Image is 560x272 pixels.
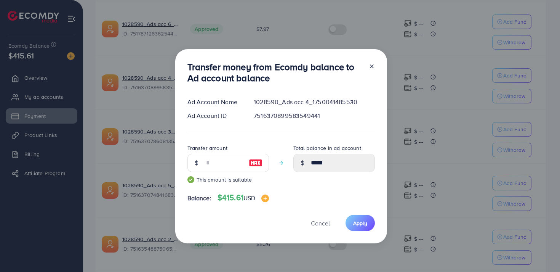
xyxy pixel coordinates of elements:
[218,193,269,203] h4: $415.61
[261,195,269,202] img: image
[187,176,194,183] img: guide
[248,111,381,120] div: 7516370899583549441
[249,158,262,167] img: image
[181,111,248,120] div: Ad Account ID
[187,144,227,152] label: Transfer amount
[181,98,248,106] div: Ad Account Name
[187,61,363,84] h3: Transfer money from Ecomdy balance to Ad account balance
[301,215,339,231] button: Cancel
[293,144,361,152] label: Total balance in ad account
[187,176,269,183] small: This amount is suitable
[248,98,381,106] div: 1028590_Ads acc 4_1750041485530
[311,219,330,227] span: Cancel
[243,194,255,202] span: USD
[346,215,375,231] button: Apply
[528,238,554,266] iframe: Chat
[353,219,367,227] span: Apply
[187,194,211,203] span: Balance:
